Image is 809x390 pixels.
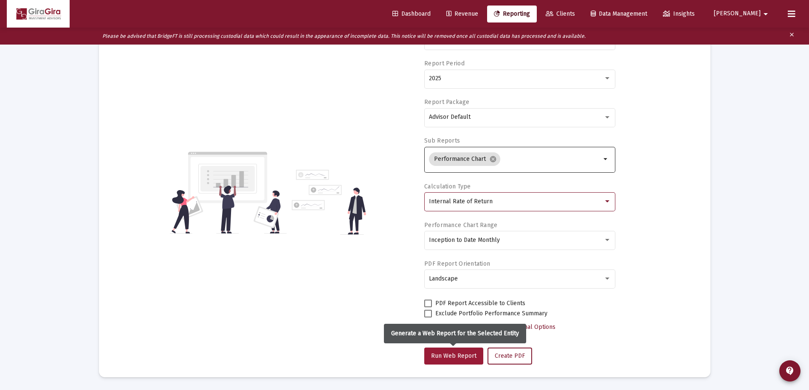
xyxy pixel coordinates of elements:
[539,6,582,22] a: Clients
[424,222,497,229] label: Performance Chart Range
[440,6,485,22] a: Revenue
[714,10,761,17] span: [PERSON_NAME]
[435,298,525,309] span: PDF Report Accessible to Clients
[601,154,611,164] mat-icon: arrow_drop_down
[487,6,537,22] a: Reporting
[431,352,476,359] span: Run Web Report
[761,6,771,22] mat-icon: arrow_drop_down
[424,348,483,365] button: Run Web Report
[102,33,586,39] i: Please be advised that BridgeFT is still processing custodial data which could result in the appe...
[429,75,441,82] span: 2025
[506,323,555,331] span: Additional Options
[488,348,532,365] button: Create PDF
[424,260,490,267] label: PDF Report Orientation
[785,366,795,376] mat-icon: contact_support
[656,6,702,22] a: Insights
[429,236,500,244] span: Inception to Date Monthly
[789,30,795,42] mat-icon: clear
[431,323,490,331] span: Select Custom Period
[424,98,469,106] label: Report Package
[663,10,695,17] span: Insights
[494,10,530,17] span: Reporting
[429,113,471,121] span: Advisor Default
[591,10,647,17] span: Data Management
[424,183,471,190] label: Calculation Type
[546,10,575,17] span: Clients
[424,137,460,144] label: Sub Reports
[704,5,781,22] button: [PERSON_NAME]
[429,151,601,168] mat-chip-list: Selection
[13,6,63,22] img: Dashboard
[446,10,478,17] span: Revenue
[424,60,465,67] label: Report Period
[392,10,431,17] span: Dashboard
[429,275,458,282] span: Landscape
[429,152,500,166] mat-chip: Performance Chart
[435,309,547,319] span: Exclude Portfolio Performance Summary
[292,170,366,235] img: reporting-alt
[495,352,525,359] span: Create PDF
[584,6,654,22] a: Data Management
[386,6,437,22] a: Dashboard
[170,151,287,235] img: reporting
[489,155,497,163] mat-icon: cancel
[429,198,493,205] span: Internal Rate of Return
